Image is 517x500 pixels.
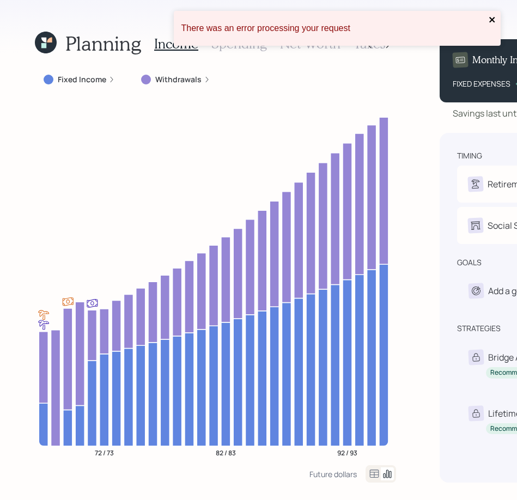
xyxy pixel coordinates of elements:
h1: Planning [65,32,141,55]
tspan: 72 / 73 [95,448,114,457]
div: timing [457,150,482,161]
div: There was an error processing your request [181,23,485,33]
div: strategies [457,323,501,334]
div: Future dollars [309,469,357,479]
h3: Taxes [354,36,385,52]
tspan: 82 / 83 [216,448,236,457]
div: FIXED EXPENSES [453,78,510,89]
label: Fixed Income [58,74,106,85]
label: Withdrawals [155,74,202,85]
h3: Income [154,36,198,52]
tspan: 92 / 93 [337,448,357,457]
button: close [489,15,496,26]
div: goals [457,257,482,268]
